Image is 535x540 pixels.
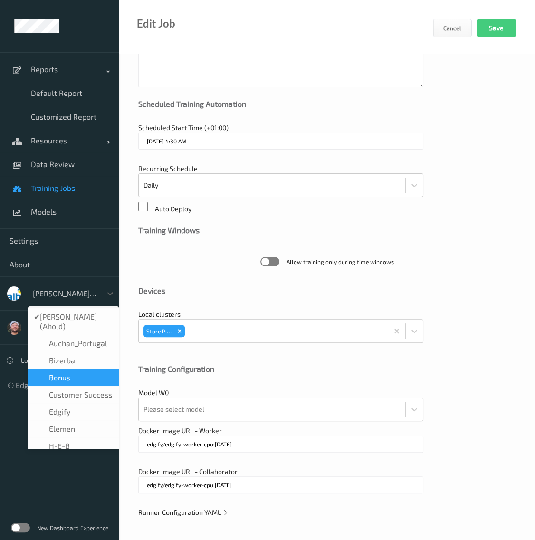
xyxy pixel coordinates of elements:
div: Edit Job [137,19,175,28]
span: Auto Deploy [155,205,191,213]
span: Docker Image URL - Worker [138,426,222,435]
span: Model W0 [138,388,169,397]
div: Store Pilot [143,325,174,337]
div: Remove Store Pilot [174,325,185,337]
span: Local clusters [138,310,181,318]
span: Allow training only during time windows [287,257,394,266]
span: Docker Image URL - Collaborator [138,467,238,475]
div: Devices [138,286,516,295]
button: Cancel [433,19,472,37]
div: Training Configuration [138,364,516,374]
span: Scheduled Start Time (+01:00) [138,123,229,132]
div: Training Windows [138,226,516,235]
button: Save [477,19,516,37]
span: Recurring Schedule [138,164,198,172]
span: Runner Configuration YAML [138,508,229,516]
div: Scheduled Training Automation [138,99,516,109]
